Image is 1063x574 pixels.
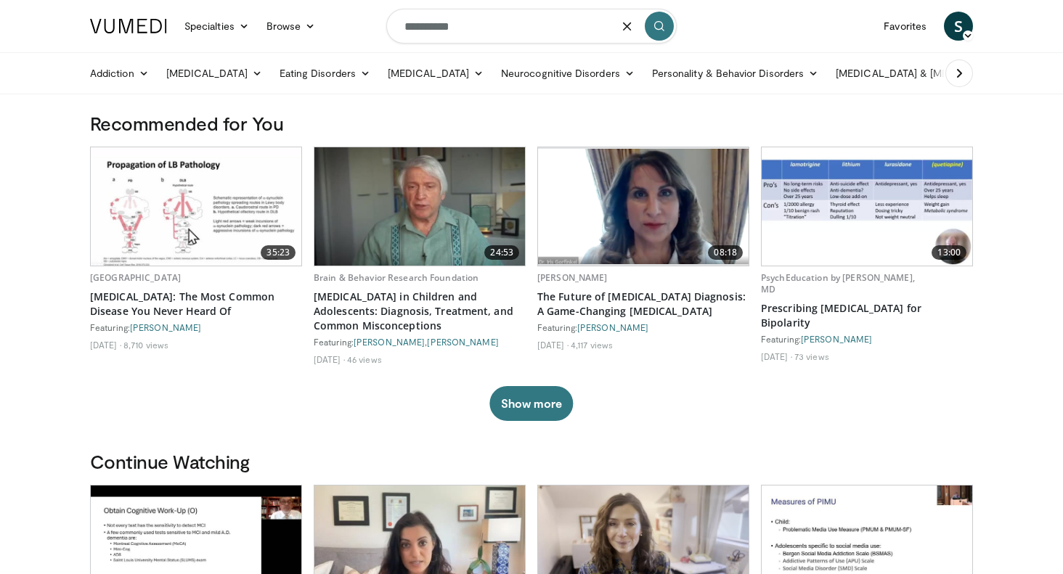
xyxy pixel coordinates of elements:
[158,59,271,88] a: [MEDICAL_DATA]
[875,12,935,41] a: Favorites
[761,350,792,362] li: [DATE]
[577,322,648,332] a: [PERSON_NAME]
[794,350,829,362] li: 73 views
[130,322,201,332] a: [PERSON_NAME]
[643,59,827,88] a: Personality & Behavior Disorders
[761,271,915,295] a: PsychEducation by [PERSON_NAME], MD
[91,147,301,266] a: 35:23
[944,12,973,41] a: S
[537,339,569,350] li: [DATE]
[81,59,158,88] a: Addiction
[427,337,498,347] a: [PERSON_NAME]
[827,59,1035,88] a: [MEDICAL_DATA] & [MEDICAL_DATA]
[90,112,973,135] h3: Recommended for You
[90,321,302,333] div: Featuring:
[537,290,749,319] a: The Future of [MEDICAL_DATA] Diagnosis: A Game-Changing [MEDICAL_DATA]
[761,301,973,330] a: Prescribing [MEDICAL_DATA] for Bipolarity
[90,450,973,473] h3: Continue Watching
[258,12,325,41] a: Browse
[537,321,749,333] div: Featuring:
[90,271,181,284] a: [GEOGRAPHIC_DATA]
[538,149,749,264] img: db580a60-f510-4a79-8dc4-8580ce2a3e19.png.620x360_q85_upscale.png
[314,353,345,365] li: [DATE]
[123,339,168,350] li: 8,710 views
[91,147,301,266] img: 45f5f8ca-7827-4f87-a5a6-5eea0093adca.620x360_q85_upscale.jpg
[386,9,677,44] input: Search topics, interventions
[314,290,526,333] a: [MEDICAL_DATA] in Children and Adolescents: Diagnosis, Treatment, and Common Misconceptions
[347,353,382,365] li: 46 views
[314,147,525,266] a: 24:53
[801,334,872,344] a: [PERSON_NAME]
[90,339,121,350] li: [DATE]
[762,147,972,266] img: 3ace6f4c-cfd2-476b-9a95-3a681b2f2231.620x360_q85_upscale.jpg
[176,12,258,41] a: Specialties
[537,271,608,284] a: [PERSON_NAME]
[708,245,743,260] span: 08:18
[538,147,749,266] a: 08:18
[90,19,167,33] img: VuMedi Logo
[379,59,492,88] a: [MEDICAL_DATA]
[354,337,425,347] a: [PERSON_NAME]
[932,245,966,260] span: 13:00
[314,336,526,348] div: Featuring: ,
[314,147,525,266] img: 5b8011c7-1005-4e73-bd4d-717c320f5860.620x360_q85_upscale.jpg
[571,339,613,350] li: 4,117 views
[492,59,643,88] a: Neurocognitive Disorders
[762,147,972,266] a: 13:00
[261,245,296,260] span: 35:23
[489,386,573,421] button: Show more
[90,290,302,319] a: [MEDICAL_DATA]: The Most Common Disease You Never Heard Of
[761,333,973,345] div: Featuring:
[314,271,478,284] a: Brain & Behavior Research Foundation
[484,245,519,260] span: 24:53
[271,59,379,88] a: Eating Disorders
